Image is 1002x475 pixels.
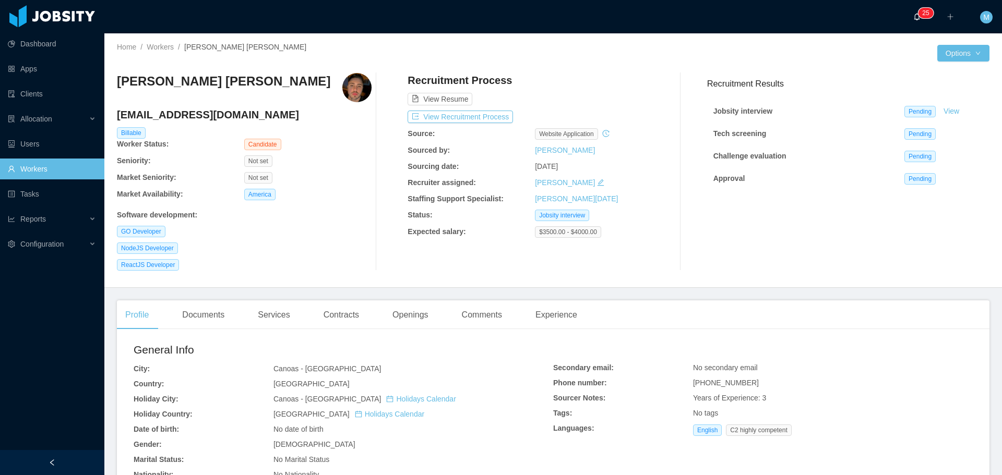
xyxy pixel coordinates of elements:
div: Openings [384,300,437,330]
a: icon: robotUsers [8,133,96,154]
span: Canoas - [GEOGRAPHIC_DATA] [273,395,456,403]
span: Allocation [20,115,52,123]
span: Candidate [244,139,281,150]
a: View [940,107,963,115]
b: Expected salary: [408,227,466,236]
i: icon: line-chart [8,215,15,223]
button: icon: file-textView Resume [408,93,472,105]
span: [PHONE_NUMBER] [693,379,759,387]
b: Date of birth: [134,425,179,433]
span: GO Developer [117,226,165,237]
span: Pending [904,106,936,117]
span: Configuration [20,240,64,248]
span: Billable [117,127,146,139]
span: Not set [244,172,272,184]
i: icon: calendar [355,410,362,418]
b: Phone number: [553,379,607,387]
div: Documents [174,300,233,330]
a: icon: calendarHolidays Calendar [355,410,424,418]
strong: Challenge evaluation [713,152,786,160]
span: / [140,43,142,51]
p: 2 [922,8,926,18]
span: [DATE] [535,162,558,170]
span: Pending [904,151,936,162]
img: 1c691bb4-645a-49be-9be2-b96f82b2fd60_68de77fe18dc6-400w.png [342,73,372,102]
span: Not set [244,155,272,167]
a: [PERSON_NAME] [535,146,595,154]
span: [DEMOGRAPHIC_DATA] [273,440,355,448]
b: Gender: [134,440,162,448]
strong: Tech screening [713,129,767,138]
strong: Jobsity interview [713,107,773,115]
b: Languages: [553,424,594,432]
h2: General Info [134,342,553,358]
span: C2 highly competent [726,424,791,436]
span: $3500.00 - $4000.00 [535,226,601,238]
span: English [693,424,722,436]
span: NodeJS Developer [117,242,178,254]
strong: Approval [713,174,745,182]
span: [GEOGRAPHIC_DATA] [273,380,350,388]
b: Market Availability: [117,190,183,198]
a: [PERSON_NAME][DATE] [535,194,618,203]
b: Secondary email: [553,363,614,372]
span: ReactJS Developer [117,259,179,271]
a: icon: auditClients [8,83,96,104]
a: icon: file-textView Resume [408,95,472,103]
a: Home [117,43,136,51]
sup: 25 [918,8,933,18]
b: Sourcing date: [408,162,459,170]
span: [GEOGRAPHIC_DATA] [273,410,424,418]
h3: [PERSON_NAME] [PERSON_NAME] [117,73,330,90]
div: Comments [454,300,510,330]
a: icon: exportView Recruitment Process [408,113,513,121]
button: Optionsicon: down [937,45,989,62]
i: icon: solution [8,115,15,123]
span: No Marital Status [273,455,329,464]
b: Status: [408,211,432,219]
a: icon: profileTasks [8,184,96,204]
b: Staffing Support Specialist: [408,194,504,203]
i: icon: edit [597,179,604,186]
span: America [244,189,276,200]
span: Canoas - [GEOGRAPHIC_DATA] [273,364,381,373]
b: Holiday Country: [134,410,193,418]
b: Software development : [117,211,197,219]
a: icon: pie-chartDashboard [8,33,96,54]
b: Source: [408,129,435,138]
i: icon: setting [8,240,15,248]
b: Tags: [553,409,572,417]
span: M [983,11,989,23]
div: Contracts [315,300,367,330]
span: Pending [904,173,936,185]
i: icon: plus [947,13,954,20]
b: Marital Status: [134,455,184,464]
a: [PERSON_NAME] [535,178,595,187]
b: Country: [134,380,164,388]
span: No date of birth [273,425,324,433]
span: [PERSON_NAME] [PERSON_NAME] [184,43,306,51]
span: / [178,43,180,51]
b: Sourcer Notes: [553,394,605,402]
a: Workers [147,43,174,51]
b: Seniority: [117,156,151,165]
span: Years of Experience: 3 [693,394,766,402]
h4: [EMAIL_ADDRESS][DOMAIN_NAME] [117,107,372,122]
div: No tags [693,408,973,419]
div: Profile [117,300,157,330]
div: Services [249,300,298,330]
i: icon: calendar [386,395,393,403]
h3: Recruitment Results [707,77,989,90]
a: icon: appstoreApps [8,58,96,79]
b: City: [134,364,150,373]
a: icon: calendarHolidays Calendar [386,395,456,403]
div: Experience [527,300,586,330]
i: icon: history [602,130,610,137]
i: icon: bell [913,13,921,20]
b: Sourced by: [408,146,450,154]
button: icon: exportView Recruitment Process [408,111,513,123]
span: website application [535,128,598,140]
b: Recruiter assigned: [408,178,476,187]
b: Holiday City: [134,395,178,403]
span: Reports [20,215,46,223]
